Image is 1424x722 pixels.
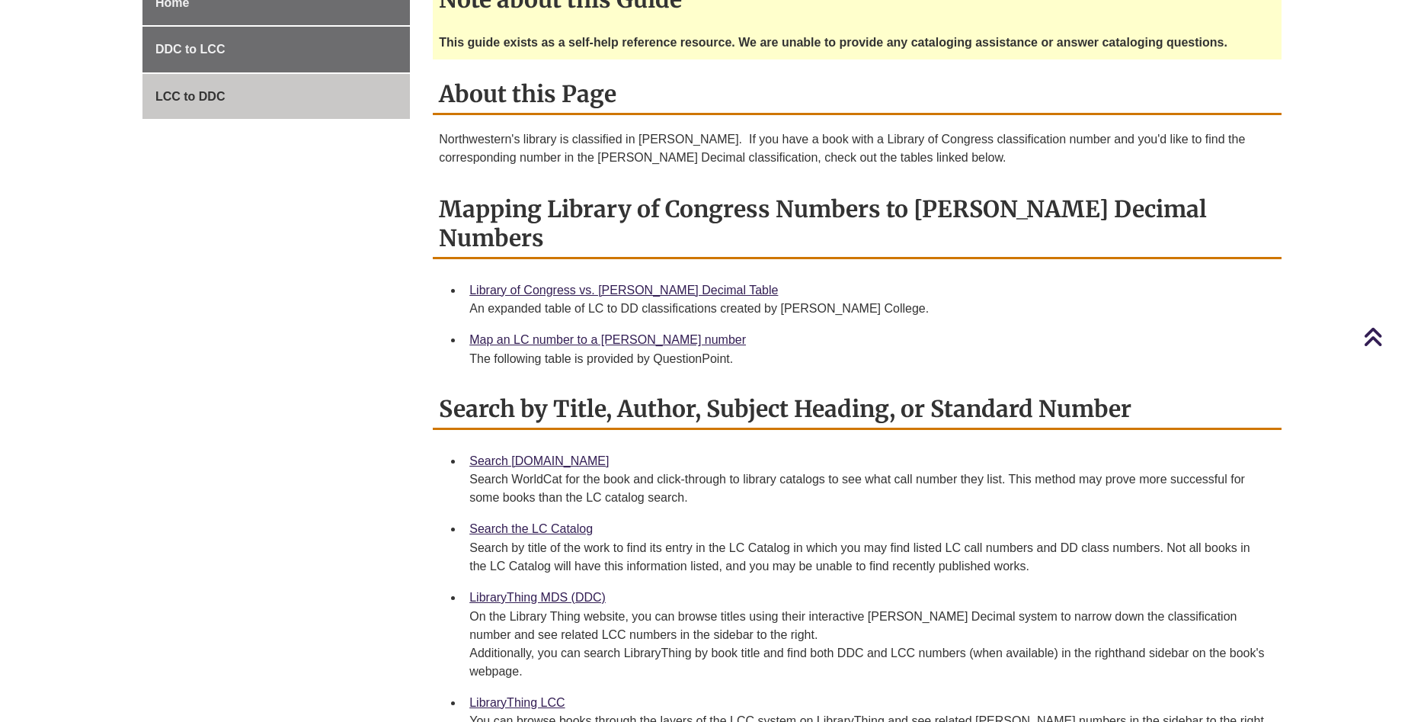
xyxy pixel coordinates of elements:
[469,300,1269,318] div: An expanded table of LC to DD classifications created by [PERSON_NAME] College.
[155,43,226,56] span: DDC to LCC
[469,454,609,467] a: Search [DOMAIN_NAME]
[439,130,1275,167] p: Northwestern's library is classified in [PERSON_NAME]. If you have a book with a Library of Congr...
[469,470,1269,507] div: Search WorldCat for the book and click-through to library catalogs to see what call number they l...
[469,608,1269,681] div: On the Library Thing website, you can browse titles using their interactive [PERSON_NAME] Decimal...
[469,284,778,297] a: Library of Congress vs. [PERSON_NAME] Decimal Table
[469,522,593,535] a: Search the LC Catalog
[433,190,1282,259] h2: Mapping Library of Congress Numbers to [PERSON_NAME] Decimal Numbers
[1363,326,1420,347] a: Back to Top
[155,90,226,103] span: LCC to DDC
[142,27,410,72] a: DDC to LCC
[469,696,565,709] a: LibraryThing LCC
[433,75,1282,115] h2: About this Page
[469,539,1269,576] div: Search by title of the work to find its entry in the LC Catalog in which you may find listed LC c...
[469,333,746,346] a: Map an LC number to a [PERSON_NAME] number
[469,350,1269,368] div: The following table is provided by QuestionPoint.
[433,390,1282,430] h2: Search by Title, Author, Subject Heading, or Standard Number
[469,591,606,604] a: LibraryThing MDS (DDC)
[439,36,1227,49] strong: This guide exists as a self-help reference resource. We are unable to provide any cataloging assi...
[142,74,410,120] a: LCC to DDC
